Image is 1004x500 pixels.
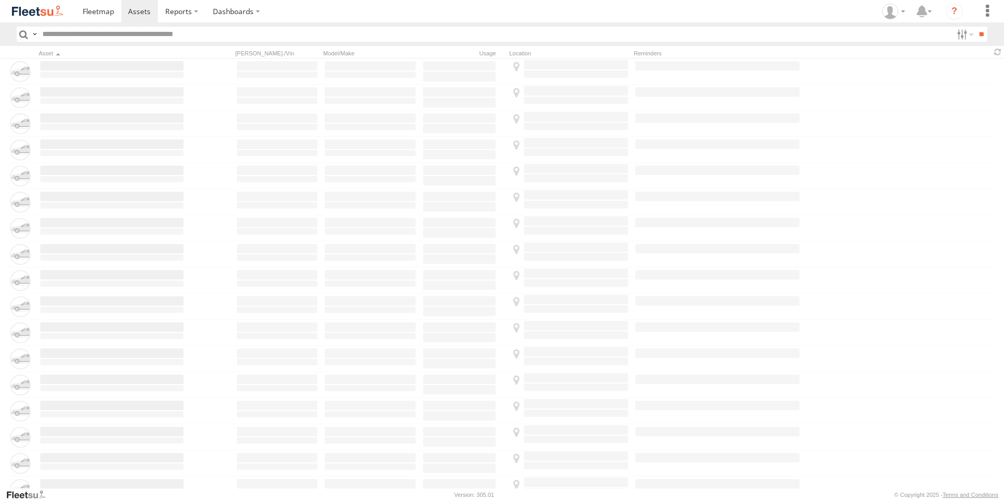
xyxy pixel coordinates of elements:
[894,492,998,498] div: © Copyright 2025 -
[6,490,54,500] a: Visit our Website
[953,27,975,42] label: Search Filter Options
[454,492,494,498] div: Version: 305.01
[943,492,998,498] a: Terms and Conditions
[634,50,801,57] div: Reminders
[878,4,909,19] div: Wayne Betts
[509,50,630,57] div: Location
[235,50,319,57] div: [PERSON_NAME]./Vin
[991,47,1004,57] span: Refresh
[30,27,39,42] label: Search Query
[10,4,65,18] img: fleetsu-logo-horizontal.svg
[323,50,417,57] div: Model/Make
[421,50,505,57] div: Usage
[39,50,185,57] div: Click to Sort
[946,3,963,20] i: ?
